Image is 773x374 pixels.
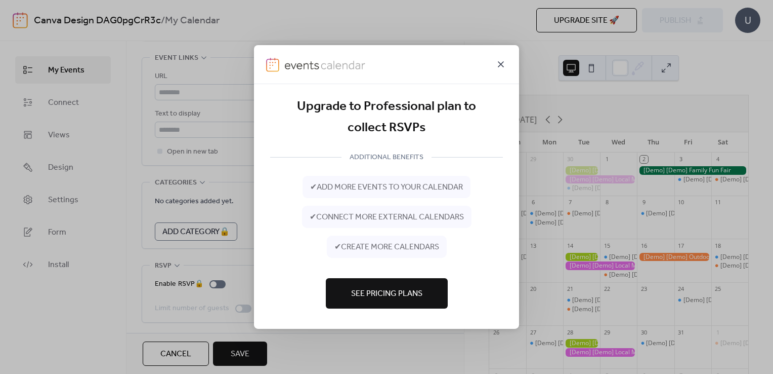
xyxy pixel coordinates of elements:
[326,278,448,309] button: See Pricing Plans
[334,241,439,253] span: ✔ create more calendars
[310,211,464,223] span: ✔ connect more external calendars
[310,181,463,194] span: ✔ add more events to your calendar
[341,152,432,164] span: ADDITIONAL BENEFITS
[351,288,422,300] span: See Pricing Plans
[270,96,503,138] div: Upgrade to Professional plan to collect RSVPs
[284,58,366,72] img: logo-type
[266,58,279,72] img: logo-icon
